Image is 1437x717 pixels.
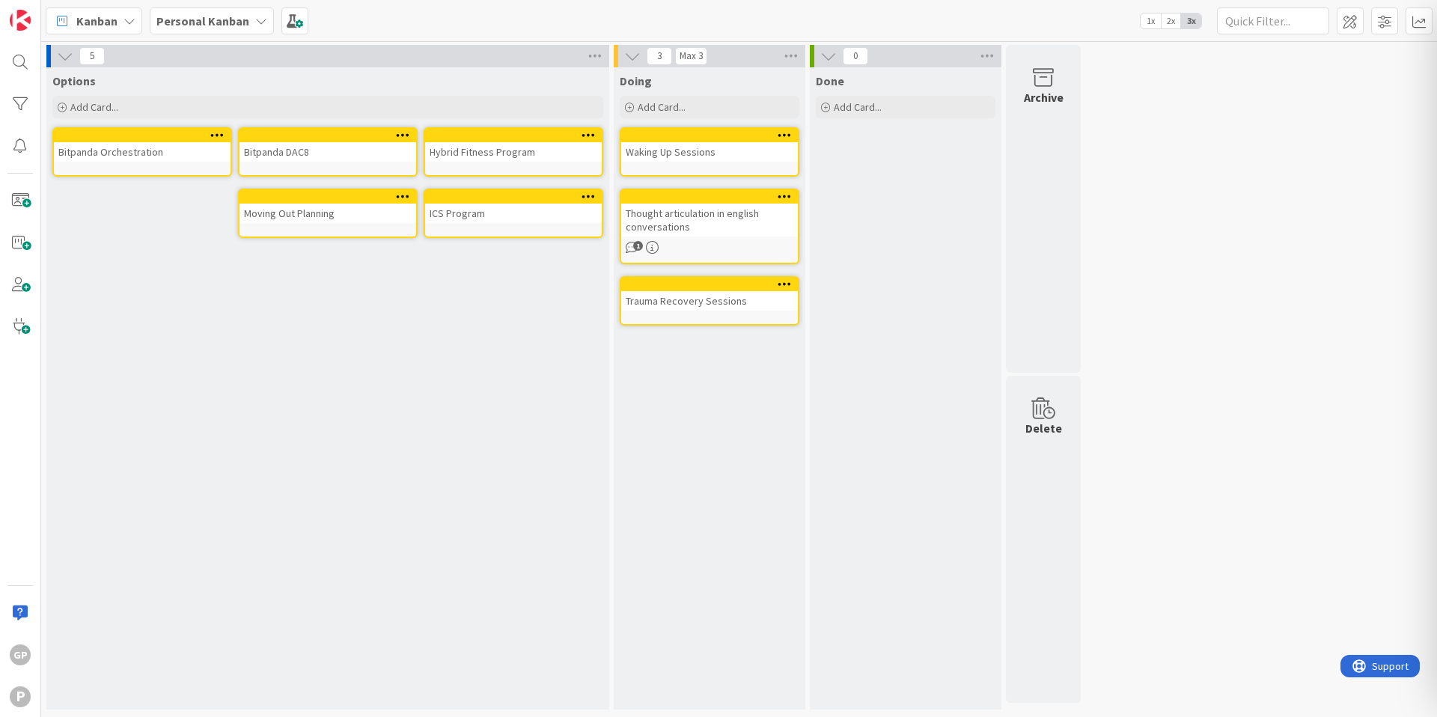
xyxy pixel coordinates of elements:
[425,204,602,223] div: ICS Program
[621,190,798,237] div: Thought articulation in english conversations
[52,73,96,88] span: Options
[621,278,798,311] div: Trauma Recovery Sessions
[10,10,31,31] img: Visit kanbanzone.com
[621,129,798,162] div: Waking Up Sessions
[425,190,602,223] div: ICS Program
[239,190,416,223] div: Moving Out Planning
[54,142,231,162] div: Bitpanda Orchestration
[70,100,118,114] span: Add Card...
[1141,13,1161,28] span: 1x
[1161,13,1181,28] span: 2x
[79,47,105,65] span: 5
[425,142,602,162] div: Hybrid Fitness Program
[633,241,643,251] span: 1
[816,73,844,88] span: Done
[1025,419,1062,437] div: Delete
[31,2,68,20] span: Support
[680,52,703,60] div: Max 3
[425,129,602,162] div: Hybrid Fitness Program
[621,142,798,162] div: Waking Up Sessions
[638,100,686,114] span: Add Card...
[10,686,31,707] div: P
[834,100,882,114] span: Add Card...
[156,13,249,28] b: Personal Kanban
[1181,13,1201,28] span: 3x
[621,204,798,237] div: Thought articulation in english conversations
[76,12,118,30] span: Kanban
[647,47,672,65] span: 3
[1217,7,1329,34] input: Quick Filter...
[239,204,416,223] div: Moving Out Planning
[54,129,231,162] div: Bitpanda Orchestration
[843,47,868,65] span: 0
[621,291,798,311] div: Trauma Recovery Sessions
[1024,88,1064,106] div: Archive
[620,73,652,88] span: Doing
[10,644,31,665] div: GP
[239,129,416,162] div: Bitpanda DAC8
[239,142,416,162] div: Bitpanda DAC8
